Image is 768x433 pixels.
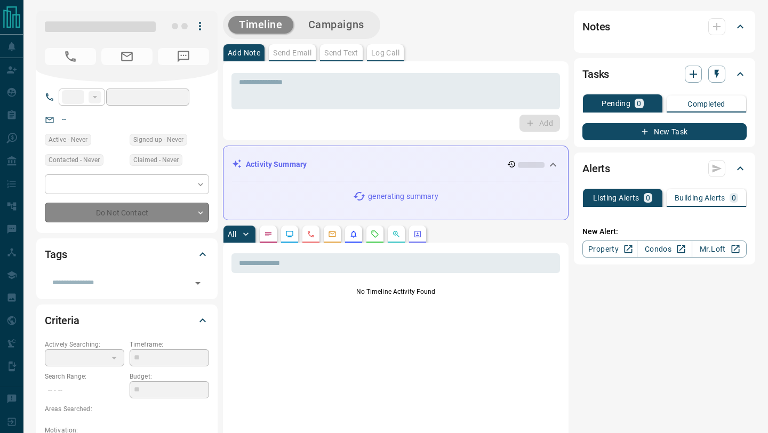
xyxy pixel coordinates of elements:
button: Timeline [228,16,293,34]
p: Search Range: [45,372,124,381]
div: Tasks [582,61,747,87]
p: 0 [732,194,736,202]
h2: Notes [582,18,610,35]
p: 0 [646,194,650,202]
span: No Number [45,48,96,65]
svg: Notes [264,230,273,238]
p: 0 [637,100,641,107]
svg: Agent Actions [413,230,422,238]
svg: Calls [307,230,315,238]
div: Alerts [582,156,747,181]
p: generating summary [368,191,438,202]
span: Signed up - Never [133,134,183,145]
div: Criteria [45,308,209,333]
svg: Emails [328,230,337,238]
svg: Listing Alerts [349,230,358,238]
span: Active - Never [49,134,87,145]
a: -- [62,115,66,124]
p: -- - -- [45,381,124,399]
a: Mr.Loft [692,240,747,258]
button: New Task [582,123,747,140]
p: Building Alerts [675,194,725,202]
p: Actively Searching: [45,340,124,349]
div: Notes [582,14,747,39]
p: Add Note [228,49,260,57]
span: Contacted - Never [49,155,100,165]
button: Open [190,276,205,291]
h2: Criteria [45,312,79,329]
button: Campaigns [298,16,375,34]
h2: Tasks [582,66,609,83]
p: Completed [687,100,725,108]
p: Pending [602,100,630,107]
h2: Alerts [582,160,610,177]
span: No Number [158,48,209,65]
p: All [228,230,236,238]
div: Tags [45,242,209,267]
svg: Opportunities [392,230,401,238]
a: Condos [637,240,692,258]
span: Claimed - Never [133,155,179,165]
p: Listing Alerts [593,194,639,202]
p: Timeframe: [130,340,209,349]
span: No Email [101,48,153,65]
p: No Timeline Activity Found [231,287,560,296]
p: New Alert: [582,226,747,237]
svg: Requests [371,230,379,238]
div: Do Not Contact [45,203,209,222]
div: Activity Summary [232,155,559,174]
p: Activity Summary [246,159,307,170]
a: Property [582,240,637,258]
h2: Tags [45,246,67,263]
p: Budget: [130,372,209,381]
p: Areas Searched: [45,404,209,414]
svg: Lead Browsing Activity [285,230,294,238]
